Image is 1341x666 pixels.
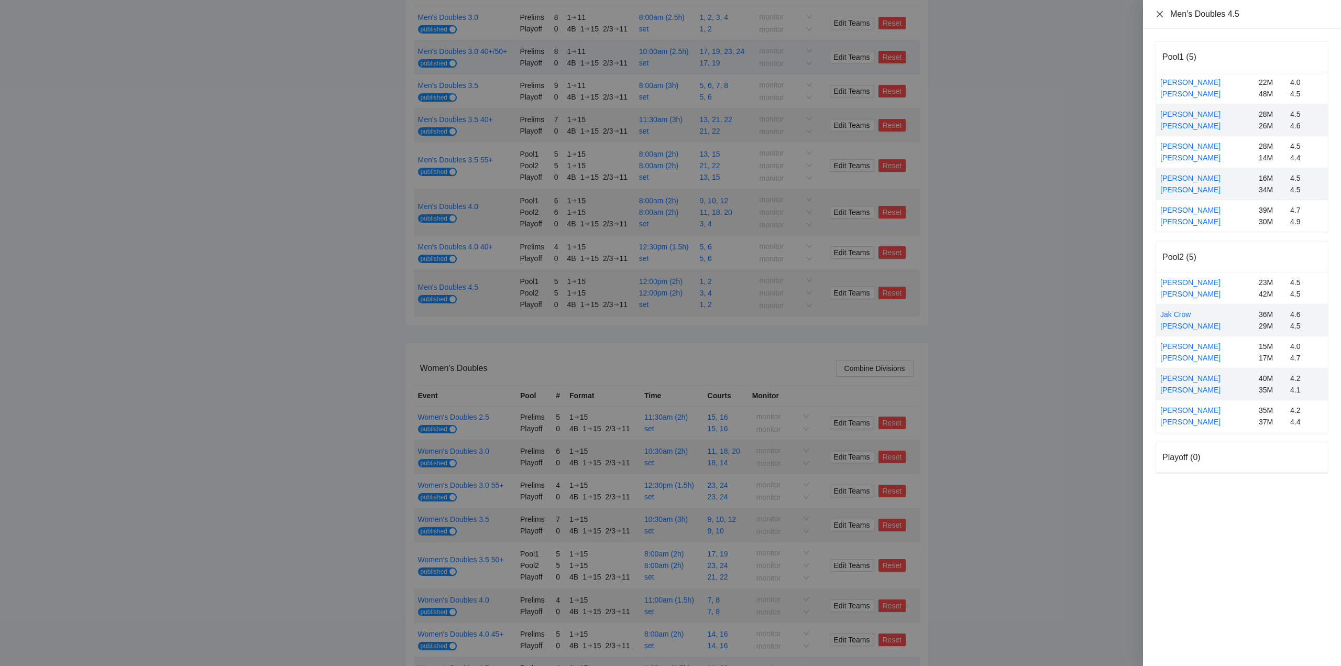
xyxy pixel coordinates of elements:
[1290,320,1324,332] div: 4.5
[1290,152,1324,163] div: 4.4
[1259,288,1282,300] div: 42M
[1290,384,1324,396] div: 4.1
[1160,142,1221,150] a: [PERSON_NAME]
[1160,185,1221,194] a: [PERSON_NAME]
[1290,120,1324,132] div: 4.6
[1259,352,1282,364] div: 17M
[1290,352,1324,364] div: 4.7
[1160,217,1221,226] a: [PERSON_NAME]
[1290,77,1324,88] div: 4.0
[1259,172,1282,184] div: 16M
[1290,277,1324,288] div: 4.5
[1259,277,1282,288] div: 23M
[1156,10,1164,18] span: close
[1259,405,1282,416] div: 35M
[1290,184,1324,195] div: 4.5
[1259,341,1282,352] div: 15M
[1160,418,1221,426] a: [PERSON_NAME]
[1259,309,1282,320] div: 36M
[1290,405,1324,416] div: 4.2
[1160,90,1221,98] a: [PERSON_NAME]
[1290,216,1324,227] div: 4.9
[1259,320,1282,332] div: 29M
[1290,140,1324,152] div: 4.5
[1290,416,1324,428] div: 4.4
[1160,290,1221,298] a: [PERSON_NAME]
[1259,373,1282,384] div: 40M
[1160,386,1221,394] a: [PERSON_NAME]
[1162,242,1322,272] div: Pool2 (5)
[1259,152,1282,163] div: 14M
[1290,341,1324,352] div: 4.0
[1162,442,1322,472] div: Playoff (0)
[1290,373,1324,384] div: 4.2
[1290,288,1324,300] div: 4.5
[1259,77,1282,88] div: 22M
[1160,122,1221,130] a: [PERSON_NAME]
[1259,384,1282,396] div: 35M
[1160,310,1191,319] a: Jak Crow
[1290,172,1324,184] div: 4.5
[1259,120,1282,132] div: 26M
[1290,204,1324,216] div: 4.7
[1160,406,1221,414] a: [PERSON_NAME]
[1259,416,1282,428] div: 37M
[1259,108,1282,120] div: 28M
[1160,154,1221,162] a: [PERSON_NAME]
[1160,206,1221,214] a: [PERSON_NAME]
[1259,216,1282,227] div: 30M
[1160,174,1221,182] a: [PERSON_NAME]
[1160,278,1221,287] a: [PERSON_NAME]
[1290,309,1324,320] div: 4.6
[1160,78,1221,86] a: [PERSON_NAME]
[1290,108,1324,120] div: 4.5
[1259,140,1282,152] div: 28M
[1259,184,1282,195] div: 34M
[1160,354,1221,362] a: [PERSON_NAME]
[1160,374,1221,383] a: [PERSON_NAME]
[1290,88,1324,100] div: 4.5
[1259,88,1282,100] div: 48M
[1162,42,1322,72] div: Pool1 (5)
[1160,110,1221,118] a: [PERSON_NAME]
[1259,204,1282,216] div: 39M
[1160,322,1221,330] a: [PERSON_NAME]
[1156,10,1164,19] button: Close
[1170,8,1328,20] div: Men's Doubles 4.5
[1160,342,1221,351] a: [PERSON_NAME]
